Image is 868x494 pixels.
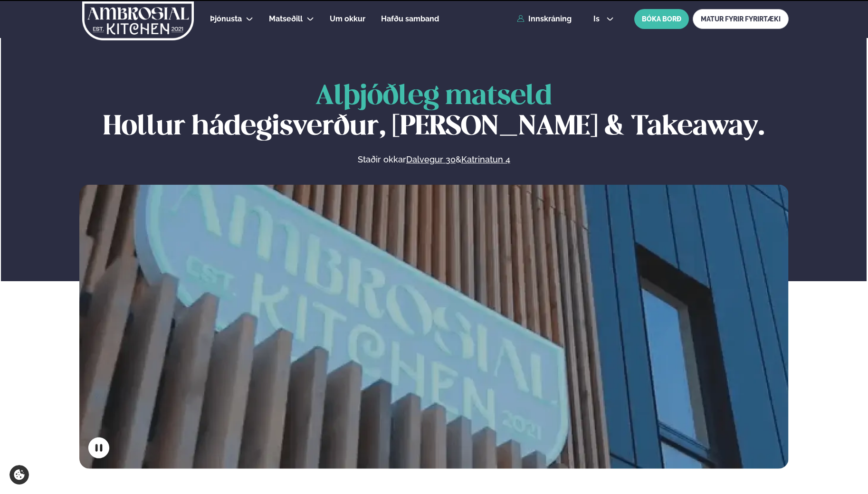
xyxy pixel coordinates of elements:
img: logo [81,1,195,40]
a: Dalvegur 30 [406,154,456,165]
button: is [586,15,621,23]
span: Um okkur [330,14,365,23]
span: is [593,15,602,23]
a: Cookie settings [10,465,29,484]
span: Alþjóðleg matseld [315,84,552,110]
span: Þjónusta [210,14,242,23]
button: BÓKA BORÐ [634,9,689,29]
p: Staðir okkar & [254,154,613,165]
span: Hafðu samband [381,14,439,23]
a: MATUR FYRIR FYRIRTÆKI [693,9,789,29]
a: Um okkur [330,13,365,25]
a: Matseðill [269,13,303,25]
a: Hafðu samband [381,13,439,25]
h1: Hollur hádegisverður, [PERSON_NAME] & Takeaway. [79,82,789,142]
a: Innskráning [517,15,572,23]
a: Þjónusta [210,13,242,25]
a: Katrinatun 4 [461,154,510,165]
span: Matseðill [269,14,303,23]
